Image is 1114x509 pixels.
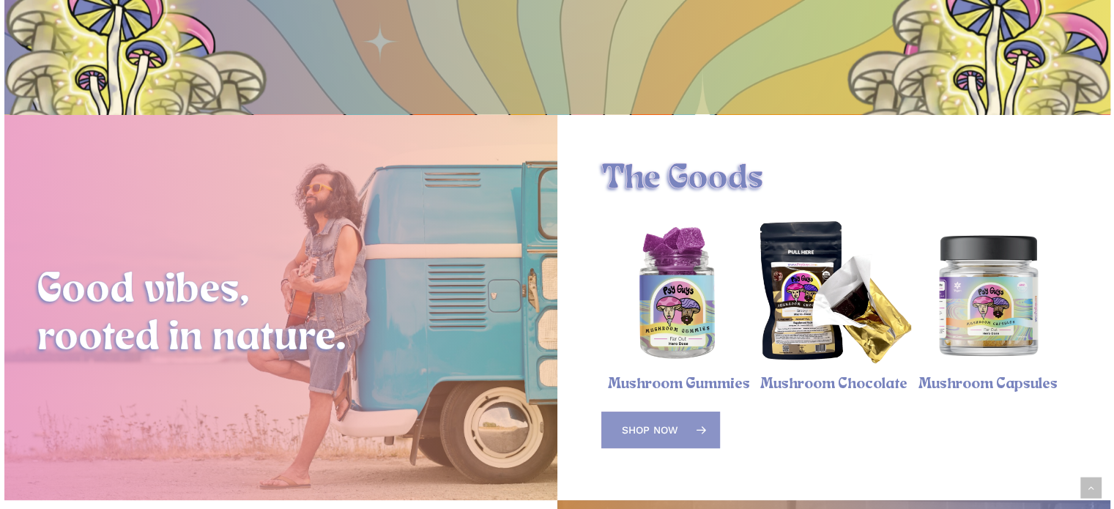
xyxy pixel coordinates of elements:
span: Shop Now [622,423,678,437]
a: Mushroom Chocolate [760,376,907,393]
a: Magic Mushroom Capsules [911,218,1066,372]
a: Mushroom Gummies [608,376,750,393]
img: Psy Guys mushroom chocolate bar packaging and unwrapped bar [756,218,910,372]
a: Magic Mushroom Chocolate Bar [756,218,910,372]
img: Psy Guys Mushroom Capsules, Hero Dose bottle [911,218,1066,372]
a: Shop Now [601,412,720,448]
a: Mushroom Capsules [918,376,1058,393]
h1: The Goods [601,159,1065,200]
h2: Good vibes, rooted in nature. [37,267,524,363]
img: Blackberry hero dose magic mushroom gummies in a PsyGuys branded jar [601,218,756,372]
a: Psychedelic Mushroom Gummies [601,218,756,372]
a: Back to top [1080,478,1102,499]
